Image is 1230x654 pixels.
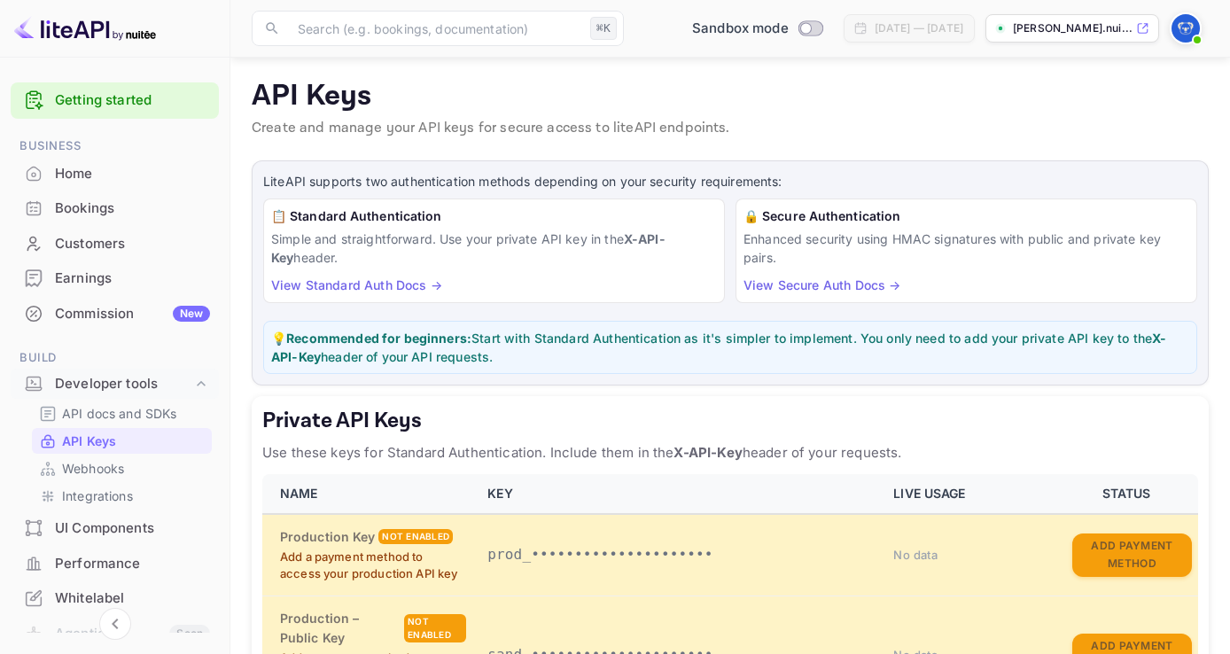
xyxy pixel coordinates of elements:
a: Performance [11,547,219,580]
a: Bookings [11,191,219,224]
p: 💡 Start with Standard Authentication as it's simpler to implement. You only need to add your priv... [271,329,1189,366]
strong: X-API-Key [673,444,742,461]
div: Earnings [55,269,210,289]
p: Webhooks [62,459,124,478]
div: API docs and SDKs [32,401,212,426]
div: Developer tools [11,369,219,400]
th: STATUS [1062,474,1198,514]
a: CommissionNew [11,297,219,330]
p: Use these keys for Standard Authentication. Include them in the header of your requests. [262,442,1198,463]
span: No data [893,548,938,562]
a: Earnings [11,261,219,294]
div: Performance [55,554,210,574]
strong: X-API-Key [271,331,1166,364]
p: API Keys [62,432,116,450]
img: Steven Smith [1172,14,1200,43]
img: LiteAPI logo [14,14,156,43]
a: Getting started [55,90,210,111]
p: API Keys [252,79,1209,114]
div: Customers [55,234,210,254]
div: UI Components [11,511,219,546]
strong: Recommended for beginners: [286,331,471,346]
a: Home [11,157,219,190]
a: Customers [11,227,219,260]
a: Integrations [39,487,205,505]
div: Developer tools [55,374,192,394]
div: Integrations [32,483,212,509]
p: Simple and straightforward. Use your private API key in the header. [271,230,717,267]
p: Create and manage your API keys for secure access to liteAPI endpoints. [252,118,1209,139]
div: New [173,306,210,322]
a: Whitelabel [11,581,219,614]
p: LiteAPI supports two authentication methods depending on your security requirements: [263,172,1197,191]
div: CommissionNew [11,297,219,331]
h6: Production – Public Key [280,609,401,648]
div: Switch to Production mode [685,19,829,39]
h6: Production Key [280,527,375,547]
a: Add Payment Method [1072,546,1192,561]
th: LIVE USAGE [883,474,1062,514]
p: prod_••••••••••••••••••••• [487,544,872,565]
div: Performance [11,547,219,581]
p: [PERSON_NAME].nui... [1013,20,1133,36]
div: ⌘K [590,17,617,40]
div: Bookings [55,199,210,219]
button: Collapse navigation [99,608,131,640]
span: Sandbox mode [692,19,789,39]
span: Business [11,136,219,156]
input: Search (e.g. bookings, documentation) [287,11,583,46]
th: NAME [262,474,477,514]
p: Integrations [62,487,133,505]
p: Add a payment method to access your production API key [280,549,466,583]
div: [DATE] — [DATE] [875,20,963,36]
div: Customers [11,227,219,261]
strong: X-API-Key [271,231,666,265]
div: Home [55,164,210,184]
a: API docs and SDKs [39,404,205,423]
a: View Standard Auth Docs → [271,277,442,292]
h6: 🔒 Secure Authentication [743,206,1189,226]
div: UI Components [55,518,210,539]
a: API Keys [39,432,205,450]
th: KEY [477,474,883,514]
div: Commission [55,304,210,324]
div: Not enabled [404,614,466,642]
div: Earnings [11,261,219,296]
div: Bookings [11,191,219,226]
a: Webhooks [39,459,205,478]
div: Webhooks [32,455,212,481]
span: Build [11,348,219,368]
button: Add Payment Method [1072,533,1192,577]
div: Getting started [11,82,219,119]
h6: 📋 Standard Authentication [271,206,717,226]
div: Whitelabel [55,588,210,609]
a: UI Components [11,511,219,544]
div: Home [11,157,219,191]
p: API docs and SDKs [62,404,177,423]
div: API Keys [32,428,212,454]
div: Whitelabel [11,581,219,616]
div: Not enabled [378,529,453,544]
p: Enhanced security using HMAC signatures with public and private key pairs. [743,230,1189,267]
h5: Private API Keys [262,407,1198,435]
a: View Secure Auth Docs → [743,277,900,292]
